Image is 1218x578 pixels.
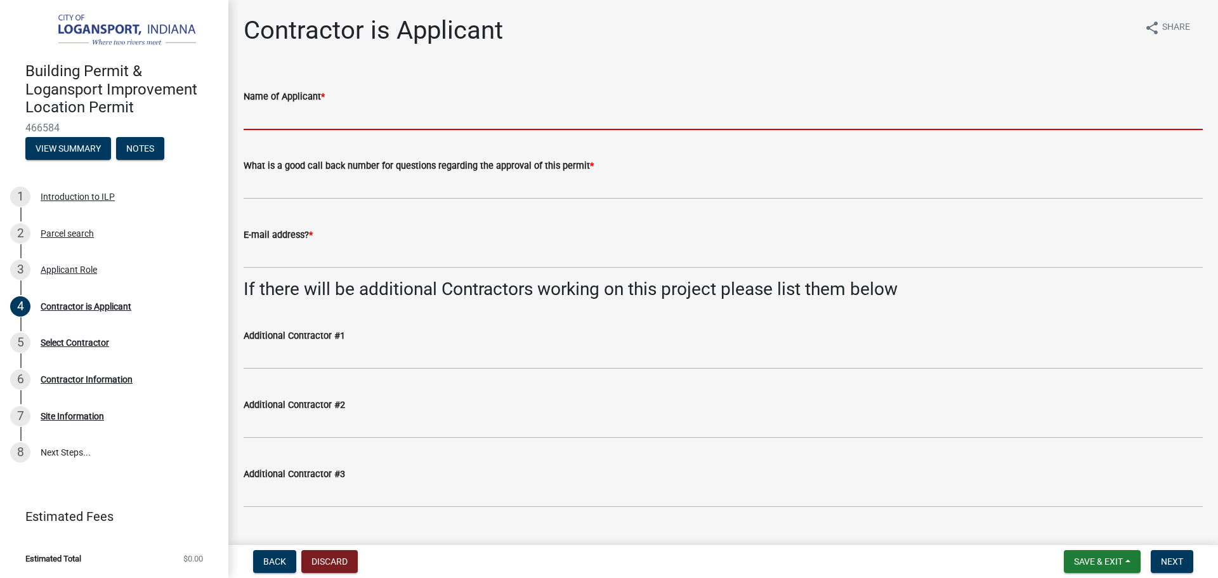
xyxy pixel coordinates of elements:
span: Back [263,556,286,567]
div: Contractor Information [41,375,133,384]
div: 1 [10,187,30,207]
div: 7 [10,406,30,426]
label: Additional Contractor #2 [244,401,345,410]
h1: Contractor is Applicant [244,15,503,46]
button: Discard [301,550,358,573]
div: Applicant Role [41,265,97,274]
button: shareShare [1134,15,1200,40]
div: 5 [10,332,30,353]
div: 3 [10,259,30,280]
img: City of Logansport, Indiana [25,13,208,49]
span: 466584 [25,122,203,134]
label: Additional Contractor #3 [244,470,345,479]
div: Parcel search [41,229,94,238]
div: Select Contractor [41,338,109,347]
wm-modal-confirm: Notes [116,144,164,154]
span: Estimated Total [25,555,81,563]
h4: Building Permit & Logansport Improvement Location Permit [25,62,218,117]
div: 4 [10,296,30,317]
button: Next [1151,550,1193,573]
i: share [1144,20,1160,36]
div: 6 [10,369,30,390]
button: Save & Exit [1064,550,1141,573]
button: View Summary [25,137,111,160]
a: Estimated Fees [10,504,208,529]
button: Notes [116,137,164,160]
span: Save & Exit [1074,556,1123,567]
div: 8 [10,442,30,463]
label: Additional Contractor #1 [244,332,345,341]
span: Share [1162,20,1190,36]
div: 2 [10,223,30,244]
wm-modal-confirm: Summary [25,144,111,154]
span: Next [1161,556,1183,567]
div: Contractor is Applicant [41,302,131,311]
label: Name of Applicant [244,93,325,102]
button: Back [253,550,296,573]
h3: If there will be additional Contractors working on this project please list them below [244,279,1203,300]
div: Introduction to ILP [41,192,115,201]
label: E-mail address? [244,231,313,240]
span: $0.00 [183,555,203,563]
div: Site Information [41,412,104,421]
label: What is a good call back number for questions regarding the approval of this permit [244,162,594,171]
